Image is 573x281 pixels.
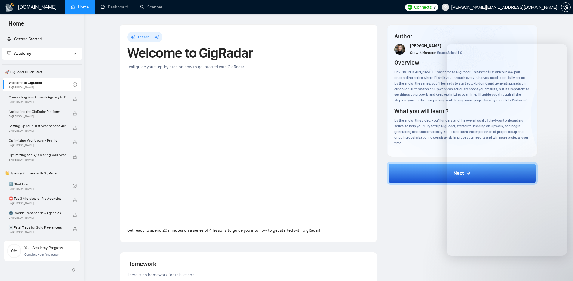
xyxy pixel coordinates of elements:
[9,78,73,91] a: Welcome to GigRadarBy[PERSON_NAME]
[3,167,81,179] span: 👑 Agency Success with GigRadar
[9,144,66,147] span: By [PERSON_NAME]
[73,126,77,130] span: lock
[7,36,42,42] a: rocketGetting Started
[9,100,66,104] span: By [PERSON_NAME]
[387,162,538,185] button: Next
[73,82,77,87] span: check-circle
[101,5,128,10] a: dashboardDashboard
[4,19,29,32] span: Home
[9,123,66,129] span: Setting Up Your First Scanner and Auto-Bidder
[9,94,66,100] span: Connecting Your Upwork Agency to GigRadar
[71,5,89,10] a: homeHome
[561,2,571,12] button: setting
[410,43,441,48] span: [PERSON_NAME]
[127,228,320,233] span: Get ready to spend 20 minutes on a series of 4 lessons to guide you into how to get started with ...
[9,115,66,118] span: By [PERSON_NAME]
[410,51,436,55] span: Growth Manager
[24,246,63,250] span: Your Academy Progress
[9,230,66,234] span: By [PERSON_NAME]
[138,35,152,39] span: Lesson 1
[561,5,571,10] a: setting
[7,249,21,253] span: 0%
[437,51,462,55] span: Space Sales LLC
[443,5,448,9] span: user
[14,51,31,56] span: Academy
[127,272,195,277] span: There is no homework for this lesson
[394,32,530,40] h4: Author
[9,202,66,205] span: By [PERSON_NAME]
[394,58,419,67] h4: Overview
[447,44,567,256] iframe: Intercom live chat
[9,216,66,220] span: By [PERSON_NAME]
[73,140,77,144] span: lock
[414,4,432,11] span: Connects:
[9,179,73,193] a: 1️⃣ Start HereBy[PERSON_NAME]
[394,107,448,115] h4: What you will learn ?
[9,210,66,216] span: 🌚 Rookie Traps for New Agencies
[2,33,82,45] li: Getting Started
[5,3,14,12] img: logo
[24,253,59,256] span: Complete your first lesson
[394,69,530,103] div: Hey, I’m [PERSON_NAME] — welcome to GigRadar! This is the first video in a 4-part onboarding seri...
[127,46,370,60] h1: Welcome to GigRadar
[408,5,412,10] img: upwork-logo.png
[73,155,77,159] span: lock
[9,137,66,144] span: Optimizing Your Upwork Profile
[553,261,567,275] iframe: Intercom live chat
[73,198,77,202] span: lock
[9,129,66,133] span: By [PERSON_NAME]
[3,66,81,78] span: 🚀 GigRadar Quick Start
[394,44,405,55] img: vlad-t.jpg
[127,64,244,69] span: I will guide you step-by-step on how to get started with GigRadar
[73,184,77,188] span: check-circle
[72,267,78,273] span: double-left
[73,111,77,116] span: lock
[9,196,66,202] span: ⛔ Top 3 Mistakes of Pro Agencies
[73,227,77,231] span: lock
[9,158,66,162] span: By [PERSON_NAME]
[9,152,66,158] span: Optimizing and A/B Testing Your Scanner for Better Results
[394,118,530,146] div: By the end of this video, you’ll understand the overall goal of the 4-part onboarding series: to ...
[73,97,77,101] span: lock
[7,51,11,55] span: fund-projection-screen
[9,109,66,115] span: Navigating the GigRadar Platform
[127,260,370,268] h4: Homework
[73,213,77,217] span: lock
[9,224,66,230] span: ☠️ Fatal Traps for Solo Freelancers
[140,5,162,10] a: searchScanner
[7,51,31,56] span: Academy
[433,4,436,11] span: 7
